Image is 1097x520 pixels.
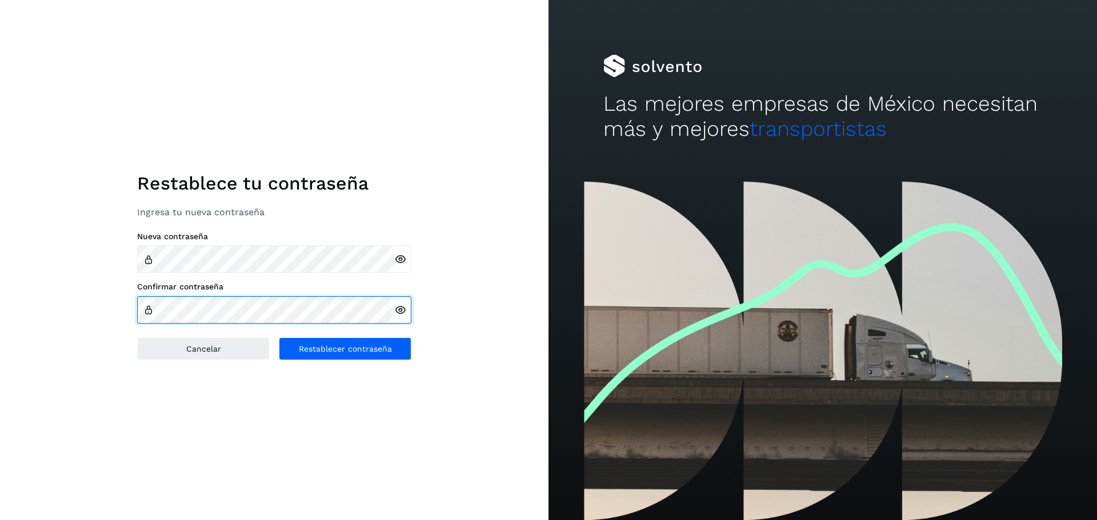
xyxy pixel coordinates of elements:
[137,282,411,292] label: Confirmar contraseña
[137,207,411,217] p: Ingresa tu nueva contraseña
[603,91,1042,142] h2: Las mejores empresas de México necesitan más y mejores
[186,345,221,353] span: Cancelar
[279,337,411,360] button: Restablecer contraseña
[137,172,411,194] h1: Restablece tu contraseña
[137,337,270,360] button: Cancelar
[137,232,411,241] label: Nueva contraseña
[750,116,887,141] span: transportistas
[299,345,392,353] span: Restablecer contraseña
